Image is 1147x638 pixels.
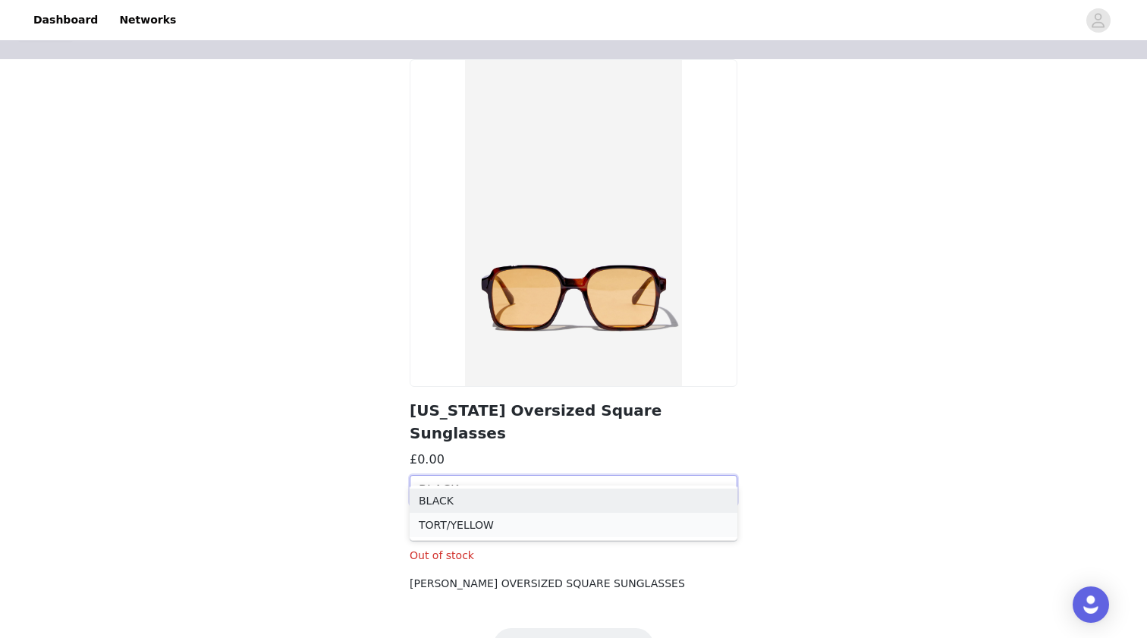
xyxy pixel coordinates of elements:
[24,3,107,37] a: Dashboard
[419,492,728,509] div: BLACK
[410,451,737,469] h3: £0.00
[419,517,728,533] div: TORT/YELLOW
[410,576,737,592] h4: [PERSON_NAME] OVERSIZED SQUARE SUNGLASSES
[1091,8,1105,33] div: avatar
[419,476,459,504] div: BLACK
[410,399,737,445] h2: [US_STATE] Oversized Square Sunglasses
[1073,586,1109,623] div: Open Intercom Messenger
[410,548,737,564] p: Out of stock
[110,3,185,37] a: Networks
[465,60,683,386] img: product image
